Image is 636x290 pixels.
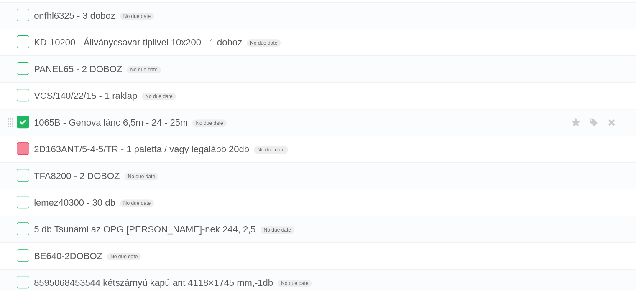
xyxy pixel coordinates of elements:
span: No due date [261,226,294,234]
span: KD-10200 - Állványcsavar tiplivel 10x200 - 1 doboz [34,37,244,48]
span: önfhl6325 - 3 doboz [34,10,117,21]
label: Done [17,35,29,48]
span: VCS/140/22/15 - 1 raklap [34,91,139,101]
span: 5 db Tsunami az OPG [PERSON_NAME]-nek 244, 2,5 [34,224,258,235]
label: Done [17,116,29,128]
span: 2D163ANT/5-4-5/TR - 1 paletta / vagy legalább 20db [34,144,251,154]
span: No due date [125,173,158,180]
span: No due date [120,13,154,20]
span: No due date [192,119,226,127]
span: No due date [142,93,176,100]
label: Done [17,62,29,75]
label: Done [17,276,29,288]
span: 8595068453544 kétszárnyú kapú ant 4118×1745 mm,-1db [34,277,275,288]
label: Done [17,222,29,235]
span: No due date [247,39,281,47]
span: 1065B - Genova lánc 6,5m - 24 - 25m [34,117,190,128]
label: Done [17,9,29,21]
span: TFA8200 - 2 DOBOZ [34,171,122,181]
label: Done [17,142,29,155]
span: No due date [120,199,154,207]
label: Done [17,169,29,182]
label: Done [17,196,29,208]
label: Done [17,249,29,262]
label: Star task [568,116,584,129]
span: No due date [254,146,288,154]
span: PANEL65 - 2 DOBOZ [34,64,124,74]
span: No due date [107,253,141,260]
span: No due date [127,66,161,73]
label: Done [17,89,29,101]
span: BE640-2DOBOZ [34,251,105,261]
span: No due date [278,280,312,287]
span: lemez40300 - 30 db [34,197,117,208]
